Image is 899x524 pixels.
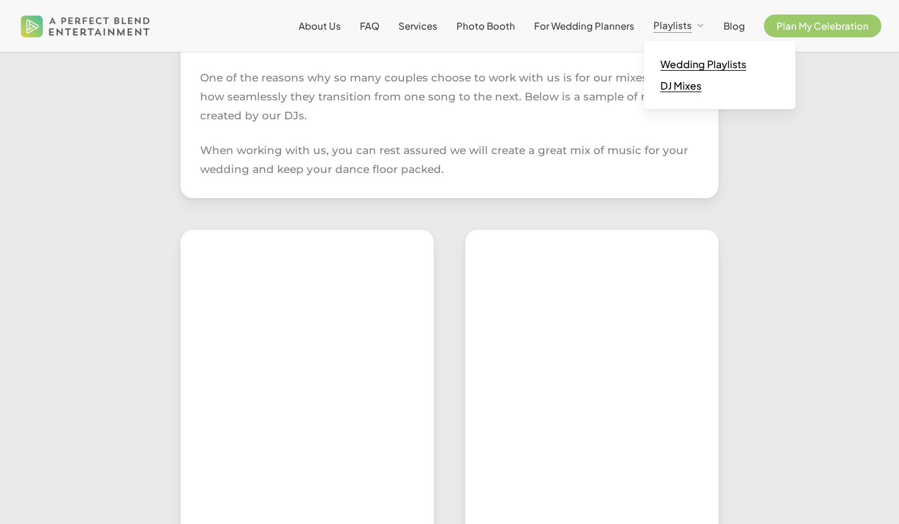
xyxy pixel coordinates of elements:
a: Wedding Playlists [657,54,783,75]
span: Photo Booth [456,20,515,32]
span: Services [398,20,438,32]
span: Playlists [653,19,692,31]
span: FAQ [360,20,379,32]
span: When working with us, you can rest assured we will create a great mix of music for your wedding a... [200,144,688,176]
a: Plan My Celebration [764,21,881,31]
a: Playlists [653,20,705,32]
span: For Wedding Planners [534,20,634,32]
a: Photo Booth [456,21,515,31]
span: DJ Mixes [660,79,701,92]
span: Wedding Playlists [660,57,746,71]
a: About Us [299,21,341,31]
a: Blog [723,21,745,31]
a: For Wedding Planners [534,21,634,31]
img: A Perfect Blend Entertainment [18,5,153,47]
a: DJ Mixes [657,75,783,97]
a: Services [398,21,438,31]
span: One of the reasons why so many couples choose to work with us is for our mixes and how seamlessly... [200,71,673,122]
a: FAQ [360,21,379,31]
span: About Us [299,20,341,32]
span: Blog [723,20,745,32]
span: Plan My Celebration [777,20,869,32]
